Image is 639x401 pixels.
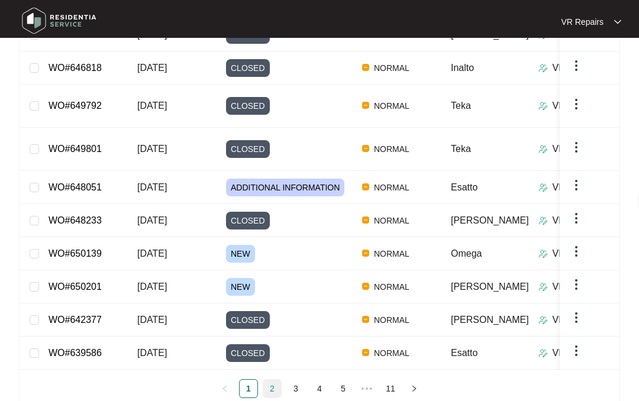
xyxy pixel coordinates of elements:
[569,244,583,258] img: dropdown arrow
[357,379,376,398] span: •••
[538,144,548,154] img: Assigner Icon
[569,277,583,292] img: dropdown arrow
[226,212,270,229] span: CLOSED
[569,140,583,154] img: dropdown arrow
[553,247,601,261] p: VR Repairs
[287,380,305,397] a: 3
[362,216,369,224] img: Vercel Logo
[553,313,601,327] p: VR Repairs
[451,63,474,73] span: Inalto
[538,249,548,258] img: Assigner Icon
[369,214,414,228] span: NORMAL
[369,99,414,113] span: NORMAL
[226,278,255,296] span: NEW
[49,215,102,225] a: WO#648233
[369,346,414,360] span: NORMAL
[451,315,529,325] span: [PERSON_NAME]
[381,379,400,398] li: 11
[451,348,477,358] span: Esatto
[226,59,270,77] span: CLOSED
[49,315,102,325] a: WO#642377
[49,348,102,358] a: WO#639586
[538,183,548,192] img: Assigner Icon
[369,280,414,294] span: NORMAL
[538,216,548,225] img: Assigner Icon
[137,248,167,258] span: [DATE]
[411,385,418,392] span: right
[362,64,369,71] img: Vercel Logo
[137,63,167,73] span: [DATE]
[226,97,270,115] span: CLOSED
[569,97,583,111] img: dropdown arrow
[49,101,102,111] a: WO#649792
[538,282,548,292] img: Assigner Icon
[451,101,471,111] span: Teka
[405,379,424,398] button: right
[538,348,548,358] img: Assigner Icon
[569,311,583,325] img: dropdown arrow
[49,63,102,73] a: WO#646818
[561,16,603,28] p: VR Repairs
[357,379,376,398] li: Next 5 Pages
[553,99,601,113] p: VR Repairs
[226,140,270,158] span: CLOSED
[369,180,414,195] span: NORMAL
[226,179,344,196] span: ADDITIONAL INFORMATION
[137,348,167,358] span: [DATE]
[569,59,583,73] img: dropdown arrow
[334,380,352,397] a: 5
[405,379,424,398] li: Next Page
[310,379,329,398] li: 4
[226,311,270,329] span: CLOSED
[263,379,282,398] li: 2
[215,379,234,398] button: left
[18,3,101,38] img: residentia service logo
[263,380,281,397] a: 2
[286,379,305,398] li: 3
[451,182,477,192] span: Esatto
[614,19,621,25] img: dropdown arrow
[137,101,167,111] span: [DATE]
[369,61,414,75] span: NORMAL
[137,182,167,192] span: [DATE]
[553,346,601,360] p: VR Repairs
[137,315,167,325] span: [DATE]
[49,282,102,292] a: WO#650201
[569,178,583,192] img: dropdown arrow
[49,248,102,258] a: WO#650139
[362,145,369,152] img: Vercel Logo
[49,182,102,192] a: WO#648051
[538,63,548,73] img: Assigner Icon
[553,180,601,195] p: VR Repairs
[362,102,369,109] img: Vercel Logo
[334,379,353,398] li: 5
[215,379,234,398] li: Previous Page
[240,380,257,397] a: 1
[137,144,167,154] span: [DATE]
[362,316,369,323] img: Vercel Logo
[451,282,529,292] span: [PERSON_NAME]
[362,250,369,257] img: Vercel Logo
[362,183,369,190] img: Vercel Logo
[538,101,548,111] img: Assigner Icon
[553,142,601,156] p: VR Repairs
[538,315,548,325] img: Assigner Icon
[451,215,529,225] span: [PERSON_NAME]
[369,313,414,327] span: NORMAL
[226,344,270,362] span: CLOSED
[451,144,471,154] span: Teka
[553,280,601,294] p: VR Repairs
[382,380,399,397] a: 11
[311,380,328,397] a: 4
[362,349,369,356] img: Vercel Logo
[569,344,583,358] img: dropdown arrow
[137,282,167,292] span: [DATE]
[137,215,167,225] span: [DATE]
[569,211,583,225] img: dropdown arrow
[369,247,414,261] span: NORMAL
[226,245,255,263] span: NEW
[49,144,102,154] a: WO#649801
[369,142,414,156] span: NORMAL
[553,214,601,228] p: VR Repairs
[451,248,482,258] span: Omega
